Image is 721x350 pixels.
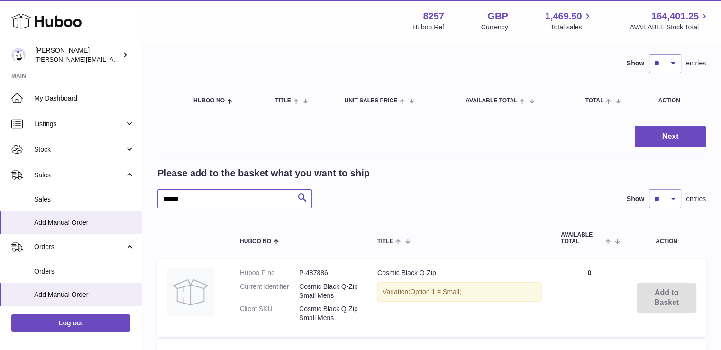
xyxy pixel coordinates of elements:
[545,10,582,23] span: 1,469.50
[481,23,508,32] div: Currency
[35,55,190,63] span: [PERSON_NAME][EMAIL_ADDRESS][DOMAIN_NAME]
[34,94,135,103] span: My Dashboard
[34,290,135,299] span: Add Manual Order
[630,10,710,32] a: 164,401.25 AVAILABLE Stock Total
[412,23,444,32] div: Huboo Ref
[410,288,461,295] span: Option 1 = Small;
[551,259,627,337] td: 0
[658,98,696,104] div: Action
[157,167,370,180] h2: Please add to the basket what you want to ship
[34,171,125,180] span: Sales
[651,10,699,23] span: 164,401.25
[465,98,517,104] span: AVAILABLE Total
[34,195,135,204] span: Sales
[423,10,444,23] strong: 8257
[561,232,603,244] span: AVAILABLE Total
[167,268,214,316] img: Cosmic Black Q-Zip
[550,23,593,32] span: Total sales
[377,282,542,302] div: Variation:
[487,10,508,23] strong: GBP
[627,59,644,68] label: Show
[299,268,358,277] dd: P-487886
[299,304,358,322] dd: Cosmic Black Q-Zip Small Mens
[545,10,593,32] a: 1,469.50 Total sales
[275,98,291,104] span: Title
[34,242,125,251] span: Orders
[34,120,125,129] span: Listings
[35,46,120,64] div: [PERSON_NAME]
[240,304,299,322] dt: Client SKU
[686,59,706,68] span: entries
[34,218,135,227] span: Add Manual Order
[377,239,393,245] span: Title
[630,23,710,32] span: AVAILABLE Stock Total
[240,282,299,300] dt: Current identifier
[635,126,706,148] button: Next
[11,314,130,332] a: Log out
[34,267,135,276] span: Orders
[627,222,706,254] th: Action
[11,48,26,62] img: Mohsin@planlabsolutions.com
[627,194,644,203] label: Show
[240,239,271,245] span: Huboo no
[686,194,706,203] span: entries
[193,98,225,104] span: Huboo no
[34,145,125,154] span: Stock
[240,268,299,277] dt: Huboo P no
[585,98,604,104] span: Total
[368,259,551,337] td: Cosmic Black Q-Zip
[345,98,397,104] span: Unit Sales Price
[299,282,358,300] dd: Cosmic Black Q-Zip Small Mens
